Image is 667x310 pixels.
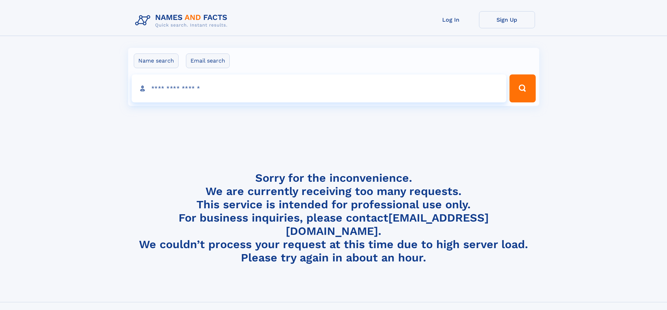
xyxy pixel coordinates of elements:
[186,53,230,68] label: Email search
[509,74,535,102] button: Search Button
[132,171,535,265] h4: Sorry for the inconvenience. We are currently receiving too many requests. This service is intend...
[479,11,535,28] a: Sign Up
[286,211,489,238] a: [EMAIL_ADDRESS][DOMAIN_NAME]
[132,74,507,102] input: search input
[423,11,479,28] a: Log In
[134,53,179,68] label: Name search
[132,11,233,30] img: Logo Names and Facts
